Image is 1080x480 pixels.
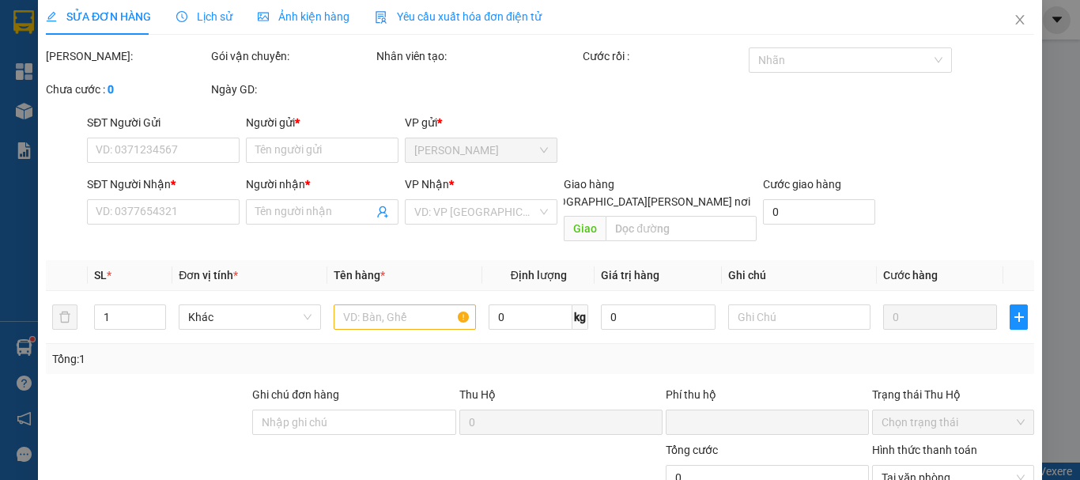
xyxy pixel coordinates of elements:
[762,199,875,225] input: Cước giao hàng
[583,47,745,65] div: Cước rồi :
[87,176,240,193] div: SĐT Người Nhận
[46,81,208,98] div: Chưa cước :
[762,178,840,191] label: Cước giao hàng
[376,47,580,65] div: Nhân viên tạo:
[246,176,398,193] div: Người nhận
[334,304,476,330] input: VD: Bàn, Ghế
[405,178,449,191] span: VP Nhận
[188,305,312,329] span: Khác
[722,260,877,291] th: Ghi chú
[872,386,1034,403] div: Trạng thái Thu Hộ
[883,269,938,282] span: Cước hàng
[728,304,870,330] input: Ghi Chú
[94,269,107,282] span: SL
[334,269,385,282] span: Tên hàng
[882,410,1025,434] span: Chọn trạng thái
[87,114,240,131] div: SĐT Người Gửi
[52,350,418,368] div: Tổng: 1
[211,47,373,65] div: Gói vận chuyển:
[1010,304,1028,330] button: plus
[510,269,566,282] span: Định lượng
[258,11,269,22] span: picture
[414,138,548,162] span: Cao Tốc
[376,206,389,218] span: user-add
[211,81,373,98] div: Ngày GD:
[1014,13,1026,26] span: close
[883,304,997,330] input: 0
[252,388,339,401] label: Ghi chú đơn hàng
[52,304,77,330] button: delete
[258,10,349,23] span: Ảnh kiện hàng
[108,83,114,96] b: 0
[666,386,869,410] div: Phí thu hộ
[375,11,387,24] img: icon
[176,10,232,23] span: Lịch sử
[459,388,495,401] span: Thu Hộ
[564,216,606,241] span: Giao
[564,178,614,191] span: Giao hàng
[606,216,756,241] input: Dọc đường
[246,114,398,131] div: Người gửi
[46,10,151,23] span: SỬA ĐƠN HÀNG
[176,11,187,22] span: clock-circle
[534,193,756,210] span: [GEOGRAPHIC_DATA][PERSON_NAME] nơi
[601,269,659,282] span: Giá trị hàng
[46,11,57,22] span: edit
[252,410,455,435] input: Ghi chú đơn hàng
[46,47,208,65] div: [PERSON_NAME]:
[375,10,542,23] span: Yêu cầu xuất hóa đơn điện tử
[572,304,588,330] span: kg
[872,444,977,456] label: Hình thức thanh toán
[666,444,718,456] span: Tổng cước
[179,269,238,282] span: Đơn vị tính
[405,114,557,131] div: VP gửi
[1010,311,1027,323] span: plus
